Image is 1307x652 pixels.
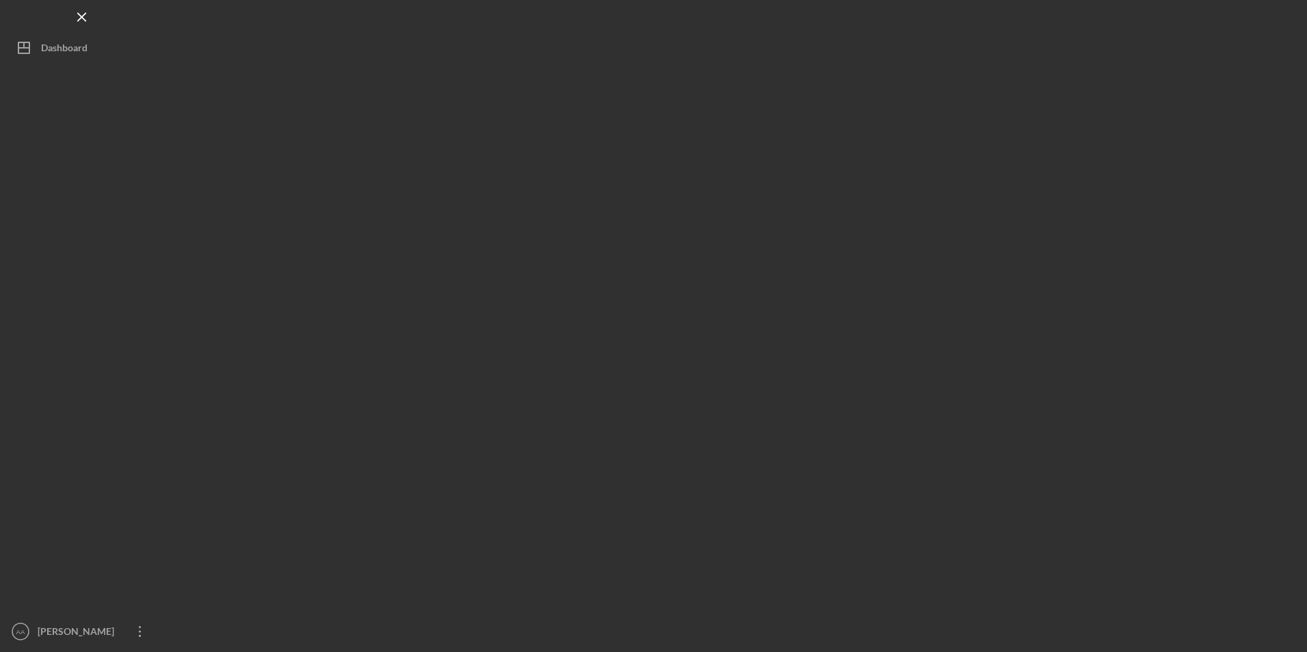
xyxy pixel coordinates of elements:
[16,628,25,636] text: AA
[41,34,87,65] div: Dashboard
[7,618,157,645] button: AA[PERSON_NAME]
[7,34,157,62] button: Dashboard
[34,618,123,649] div: [PERSON_NAME]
